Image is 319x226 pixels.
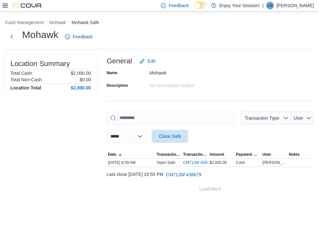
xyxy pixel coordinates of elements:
button: Transaction # [182,151,208,158]
span: Amount [210,152,224,157]
p: $0.00 [80,77,91,82]
img: Cova [13,2,42,9]
span: Feedback [169,2,188,9]
button: Date [107,151,155,158]
button: Transaction Type [241,112,291,125]
span: User [262,152,271,157]
p: $2,000.00 [71,71,91,76]
a: Feedback [62,30,95,43]
nav: An example of EuiBreadcrumbs [5,19,314,27]
span: Transaction # [183,152,207,157]
button: Mohawk [49,20,66,25]
button: Edit [137,55,158,68]
button: Mohawk Safe [71,20,99,25]
div: [DATE] 8:59 AM [107,159,155,166]
p: | [262,2,263,9]
span: Notes [289,152,300,157]
div: Cash [236,160,245,165]
label: Description [107,83,128,88]
span: Close Safe [159,133,181,140]
button: Load More [107,182,314,195]
input: Dark Mode [194,2,208,9]
span: Date [108,152,116,157]
span: Feedback [73,33,93,40]
span: [PERSON_NAME] [262,160,286,165]
p: Enjoy Your Session! [219,2,260,9]
div: No Description added [149,80,236,88]
p: Open Safe [157,160,175,165]
h3: Location Summary [10,60,70,68]
h1: Mohawk [22,28,58,41]
span: Transaction Type [157,152,180,157]
h3: General [107,57,132,65]
p: [PERSON_NAME] [276,2,314,9]
div: Last close [DATE] 10:55 PM [107,168,314,181]
h6: Total Non-Cash [10,77,42,82]
h6: Total Cash [10,71,32,76]
span: Edit [147,58,155,64]
h4: $2,000.00 [71,85,91,90]
span: CM71JW-438679 [166,171,201,178]
button: Amount [208,151,235,158]
h4: Location Total [10,85,41,90]
button: Payment Methods [235,151,261,158]
button: CM71JW-438679 [163,168,204,181]
div: Mohawk [149,68,236,75]
button: Next [5,30,18,43]
span: Load More [199,186,221,192]
button: User [261,151,287,158]
span: $2,000.00 [210,160,227,165]
span: Transaction Type [244,115,279,121]
button: User [291,112,314,125]
span: User [294,115,303,121]
button: Transaction Type [155,151,182,158]
span: LG [267,2,273,9]
input: This is a search bar. As you type, the results lower in the page will automatically filter. [107,112,236,125]
div: Liam George [266,2,274,9]
a: CM71JW-438781External link [183,160,218,165]
span: Payment Methods [236,152,260,157]
button: Cash Management [5,20,44,25]
button: Notes [287,151,314,158]
button: Close Safe [152,130,188,143]
label: Name [107,70,117,75]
